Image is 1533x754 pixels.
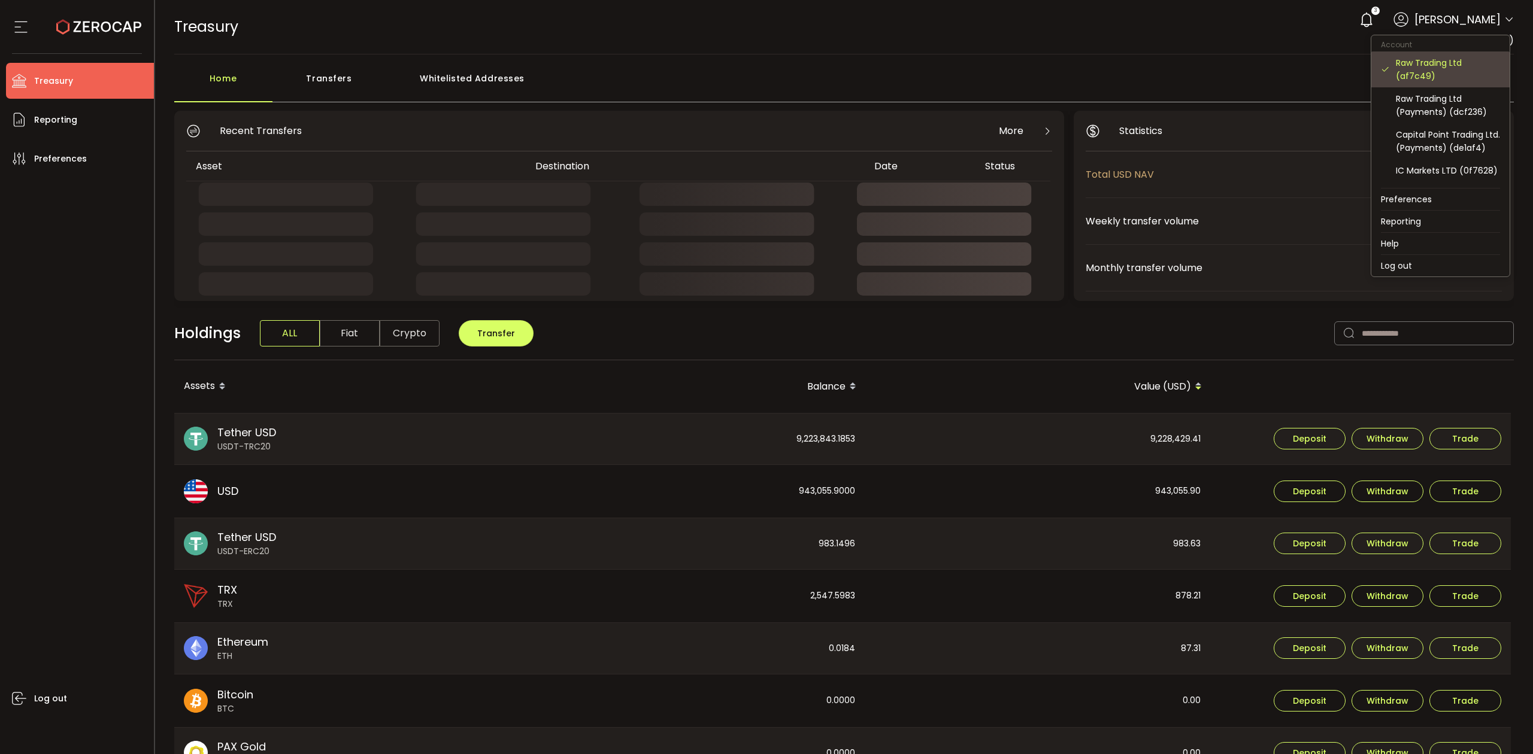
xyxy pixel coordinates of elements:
span: Trade [1452,697,1479,705]
span: Withdraw [1367,434,1408,443]
div: Balance [520,376,866,397]
button: Trade [1429,585,1501,607]
button: Withdraw [1352,533,1423,554]
div: 0.0000 [520,674,865,727]
div: Asset [186,159,526,173]
span: Preferences [34,150,87,168]
span: Tether USD [217,424,276,440]
span: Log out [34,690,67,707]
span: BTC [217,703,253,715]
button: Deposit [1274,481,1346,502]
span: Withdraw [1367,487,1408,495]
div: IC Markets LTD (0f7628) [1396,164,1500,177]
div: 878.21 [866,570,1210,622]
div: 9,228,429.41 [866,414,1210,465]
span: Trade [1452,592,1479,600]
button: Trade [1429,481,1501,502]
div: Assets [174,376,520,397]
span: Raw Trading Ltd (af7c49) [1394,34,1514,47]
span: Deposit [1293,539,1326,548]
li: Preferences [1371,188,1510,210]
div: 943,055.9000 [520,465,865,518]
button: Withdraw [1352,637,1423,659]
span: Total USD NAV [1086,167,1436,182]
button: Trade [1429,533,1501,554]
span: USDT-ERC20 [217,545,276,558]
div: Raw Trading Ltd (Payments) (dcf236) [1396,92,1500,118]
span: Crypto [380,320,440,346]
div: 983.1496 [520,518,865,570]
span: Treasury [174,16,238,37]
div: 2,547.5983 [520,570,865,622]
div: Transfers [272,66,386,102]
span: [PERSON_NAME] [1414,11,1501,28]
li: Reporting [1371,211,1510,232]
button: Trade [1429,690,1501,712]
button: Deposit [1274,533,1346,554]
button: Withdraw [1352,690,1423,712]
span: Weekly transfer volume [1086,214,1446,229]
span: TRX [217,582,237,598]
div: Raw Trading Ltd (af7c49) [1396,56,1500,83]
span: USDT-TRC20 [217,440,276,453]
span: Fiat [320,320,380,346]
span: Holdings [174,322,241,345]
span: Bitcoin [217,686,253,703]
div: 0.00 [866,674,1210,727]
button: Deposit [1274,428,1346,449]
span: ETH [217,650,268,662]
div: Home [174,66,272,102]
span: Trade [1452,539,1479,548]
button: Trade [1429,637,1501,659]
span: Withdraw [1367,697,1408,705]
span: Recent Transfers [220,123,302,138]
span: Deposit [1293,434,1326,443]
div: 9,223,843.1853 [520,414,865,465]
span: Account [1371,39,1422,50]
button: Deposit [1274,637,1346,659]
span: Deposit [1293,592,1326,600]
div: 943,055.90 [866,465,1210,518]
span: USD [217,483,238,499]
div: Destination [526,159,865,173]
div: Chat Widget [1473,697,1533,754]
img: usdt_portfolio.svg [184,531,208,555]
span: TRX [217,598,237,610]
div: Date [865,159,975,173]
div: Capital Point Trading Ltd. (Payments) (de1af4) [1396,128,1500,154]
span: Trade [1452,434,1479,443]
div: Status [975,159,1050,173]
span: Trade [1452,644,1479,652]
img: eth_portfolio.svg [184,636,208,660]
button: Withdraw [1352,428,1423,449]
button: Deposit [1274,690,1346,712]
img: trx_portfolio.png [184,584,208,608]
div: Capital Point Trading Ltd. (B2B) (ce2efa) [1396,187,1500,213]
span: Withdraw [1367,592,1408,600]
button: Withdraw [1352,481,1423,502]
li: Help [1371,233,1510,254]
span: Monthly transfer volume [1086,260,1442,275]
button: Withdraw [1352,585,1423,607]
li: Log out [1371,255,1510,276]
span: Statistics [1119,123,1162,138]
div: Value (USD) [866,376,1211,397]
span: Ethereum [217,634,268,650]
span: Withdraw [1367,644,1408,652]
span: More [999,123,1023,138]
span: ALL [260,320,320,346]
span: Deposit [1293,644,1326,652]
img: usdt_portfolio.svg [184,427,208,451]
button: Transfer [459,320,534,346]
span: Deposit [1293,697,1326,705]
div: 87.31 [866,623,1210,674]
img: btc_portfolio.svg [184,689,208,713]
div: 0.0184 [520,623,865,674]
div: 983.63 [866,518,1210,570]
span: Transfer [477,327,515,339]
span: Reporting [34,111,77,129]
span: Tether USD [217,529,276,545]
span: Deposit [1293,487,1326,495]
button: Trade [1429,428,1501,449]
button: Deposit [1274,585,1346,607]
